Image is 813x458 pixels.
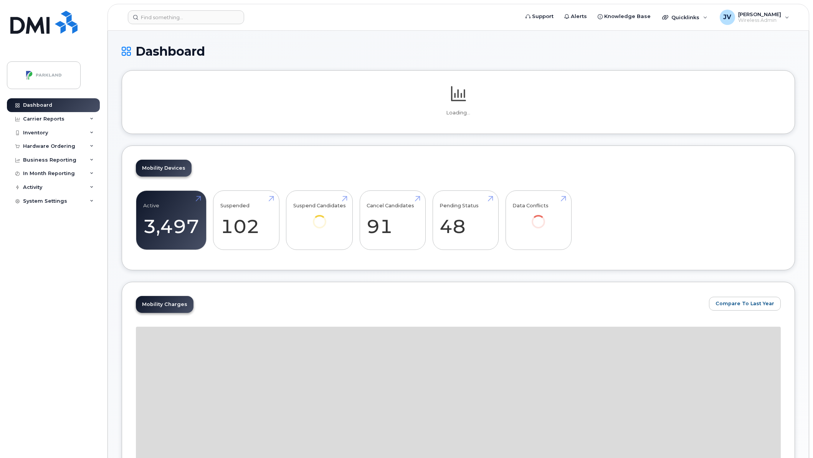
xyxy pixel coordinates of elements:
[220,195,272,246] a: Suspended 102
[122,45,795,58] h1: Dashboard
[136,160,192,177] a: Mobility Devices
[293,195,346,239] a: Suspend Candidates
[716,300,774,307] span: Compare To Last Year
[136,296,193,313] a: Mobility Charges
[440,195,491,246] a: Pending Status 48
[143,195,199,246] a: Active 3,497
[367,195,418,246] a: Cancel Candidates 91
[136,109,781,116] p: Loading...
[709,297,781,311] button: Compare To Last Year
[512,195,564,239] a: Data Conflicts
